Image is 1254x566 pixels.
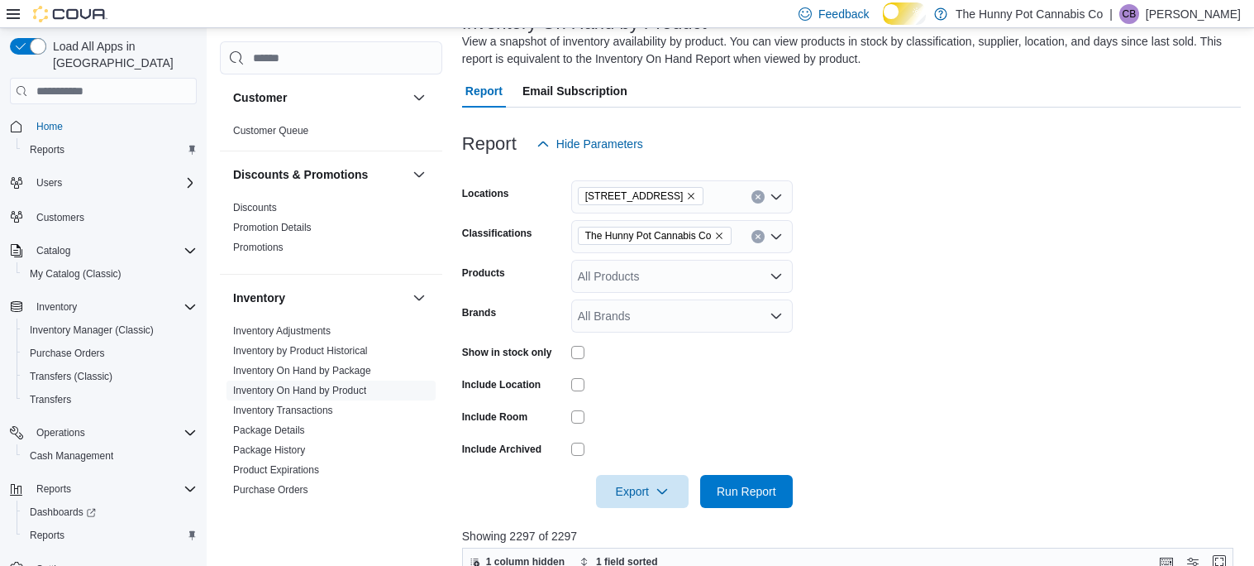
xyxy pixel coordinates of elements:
button: Customer [409,88,429,108]
span: Inventory by Product Historical [233,344,368,357]
a: Home [30,117,69,137]
label: Locations [462,187,509,200]
span: Promotion Details [233,221,312,234]
span: Transfers (Classic) [23,367,197,386]
button: Reports [17,524,203,547]
div: View a snapshot of inventory availability by product. You can view products in stock by classific... [462,33,1233,68]
a: Promotion Details [233,222,312,233]
a: Customer Queue [233,125,308,137]
span: Hide Parameters [556,136,643,152]
span: Load All Apps in [GEOGRAPHIC_DATA] [46,38,197,71]
span: Export [606,475,679,508]
div: Customer [220,121,442,151]
button: Clear input [751,230,765,243]
button: My Catalog (Classic) [17,262,203,285]
label: Products [462,266,505,280]
span: Reports [30,529,64,542]
button: Reports [3,477,203,501]
span: Dashboards [30,506,96,519]
span: Operations [36,426,85,439]
a: Product Expirations [233,464,319,476]
span: CB [1123,4,1137,24]
a: Inventory On Hand by Product [233,385,366,396]
a: Inventory Adjustments [233,325,331,337]
button: Customers [3,204,203,228]
span: Feedback [818,6,869,22]
span: Users [36,176,62,189]
span: Cash Management [23,446,197,466]
p: | [1109,4,1113,24]
span: Package Details [233,424,305,437]
span: Reports [36,482,71,496]
h3: Discounts & Promotions [233,166,368,183]
span: My Catalog (Classic) [23,264,197,284]
span: Reports [30,143,64,156]
button: Catalog [30,241,77,261]
a: Discounts [233,202,277,213]
span: Inventory Adjustments [233,324,331,338]
img: Cova [33,6,107,22]
button: Hide Parameters [530,127,650,161]
div: Cameron Bennett-Stewart [1119,4,1139,24]
a: My Catalog (Classic) [23,264,128,284]
h3: Customer [233,89,287,106]
span: [STREET_ADDRESS] [585,188,684,204]
a: Customers [30,208,91,228]
span: Reports [23,140,197,160]
span: Discounts [233,201,277,214]
label: Show in stock only [462,346,552,359]
button: Open list of options [770,309,783,323]
span: My Catalog (Classic) [30,267,122,281]
span: Customer Queue [233,124,308,137]
a: Dashboards [17,501,203,524]
button: Export [596,475,689,508]
span: Inventory On Hand by Product [233,384,366,397]
label: Classifications [462,227,532,240]
a: Inventory Transactions [233,405,333,416]
button: Clear input [751,190,765,204]
span: Transfers [23,390,197,410]
button: Catalog [3,239,203,262]
span: Report [465,74,503,108]
span: Inventory On Hand by Package [233,364,371,377]
button: Remove 1166 Yonge St from selection in this group [686,191,696,201]
button: Inventory [3,295,203,319]
span: Catalog [30,241,197,261]
label: Include Location [462,378,541,391]
a: Promotions [233,242,284,253]
a: Reports [23,140,71,160]
button: Operations [30,423,92,443]
a: Package Details [233,424,305,436]
span: Inventory [30,297,197,317]
span: Inventory Manager (Classic) [30,324,154,337]
button: Inventory Manager (Classic) [17,319,203,342]
h3: Report [462,134,517,154]
span: Home [36,120,63,133]
span: Inventory Manager (Classic) [23,320,197,340]
button: Reports [17,138,203,161]
span: Dashboards [23,502,197,522]
button: Open list of options [770,230,783,243]
span: Home [30,116,197,137]
a: Dashboards [23,502,103,522]
button: Purchase Orders [17,342,203,365]
label: Include Room [462,410,527,424]
a: Reports [23,525,71,545]
span: The Hunny Pot Cannabis Co [585,228,712,244]
span: Reports [30,479,197,499]
p: The Hunny Pot Cannabis Co [956,4,1103,24]
button: Inventory [233,290,406,306]
a: Inventory On Hand by Package [233,365,371,377]
span: Run Report [717,483,776,500]
input: Dark Mode [883,2,926,24]
a: Purchase Orders [23,343,112,363]
span: Users [30,173,197,193]
span: Reports [23,525,197,545]
a: Cash Management [23,446,120,466]
span: Transfers (Classic) [30,370,112,383]
button: Home [3,114,203,138]
span: Email Subscription [522,74,627,108]
h3: Inventory [233,290,285,306]
span: Dark Mode [883,25,884,26]
button: Transfers (Classic) [17,365,203,388]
